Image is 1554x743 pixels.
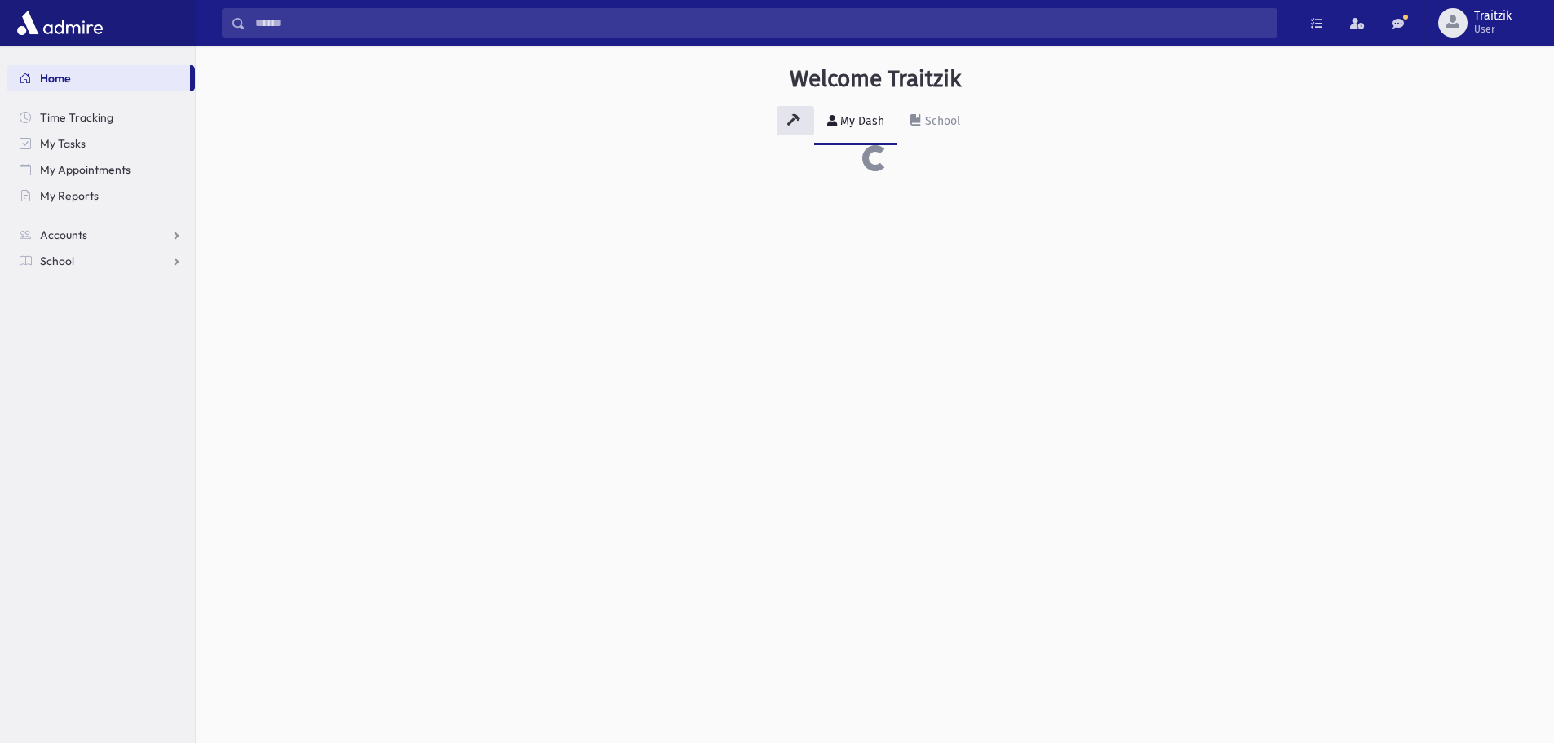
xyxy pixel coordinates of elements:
h3: Welcome Traitzik [790,65,961,93]
span: My Tasks [40,136,86,151]
span: My Appointments [40,162,131,177]
span: Traitzik [1474,10,1512,23]
a: Accounts [7,222,195,248]
input: Search [246,8,1277,38]
div: School [922,114,960,128]
span: Time Tracking [40,110,113,125]
span: My Reports [40,188,99,203]
a: My Dash [814,100,897,145]
a: My Tasks [7,130,195,157]
span: School [40,254,74,268]
a: School [7,248,195,274]
a: My Reports [7,183,195,209]
a: My Appointments [7,157,195,183]
span: User [1474,23,1512,36]
img: AdmirePro [13,7,107,39]
span: Accounts [40,228,87,242]
a: School [897,100,973,145]
div: My Dash [837,114,884,128]
a: Time Tracking [7,104,195,130]
a: Home [7,65,190,91]
span: Home [40,71,71,86]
